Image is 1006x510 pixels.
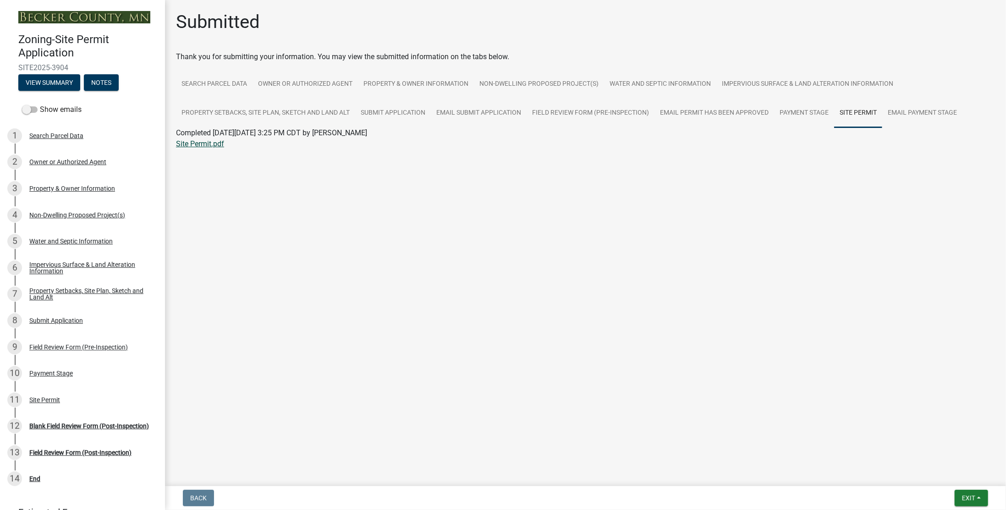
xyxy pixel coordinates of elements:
div: 13 [7,445,22,460]
label: Show emails [22,104,82,115]
div: Owner or Authorized Agent [29,159,106,165]
button: Notes [84,74,119,91]
div: Blank Field Review Form (Post-Inspection) [29,423,149,429]
button: Exit [955,490,988,506]
div: End [29,476,40,482]
div: Property Setbacks, Site Plan, Sketch and Land Alt [29,288,150,300]
a: Property Setbacks, Site Plan, Sketch and Land Alt [176,99,355,128]
div: 1 [7,128,22,143]
div: Field Review Form (Pre-Inspection) [29,344,128,350]
a: Email Payment Stage [882,99,962,128]
div: 14 [7,471,22,486]
a: Owner or Authorized Agent [253,70,358,99]
button: Back [183,490,214,506]
div: Search Parcel Data [29,133,83,139]
div: 11 [7,393,22,407]
a: Property & Owner Information [358,70,474,99]
span: Exit [962,494,975,502]
div: Water and Septic Information [29,238,113,244]
div: 8 [7,313,22,328]
div: Site Permit [29,397,60,403]
span: Completed [DATE][DATE] 3:25 PM CDT by [PERSON_NAME] [176,128,367,137]
div: 3 [7,181,22,196]
div: 4 [7,208,22,222]
a: Payment Stage [774,99,834,128]
div: 6 [7,261,22,275]
div: Submit Application [29,317,83,324]
wm-modal-confirm: Summary [18,79,80,87]
a: Site Permit [834,99,882,128]
img: Becker County, Minnesota [18,11,150,23]
div: Payment Stage [29,370,73,377]
a: Water and Septic Information [604,70,716,99]
div: Thank you for submitting your information. You may view the submitted information on the tabs below. [176,51,995,62]
div: Impervious Surface & Land Alteration Information [29,261,150,274]
div: 12 [7,419,22,433]
span: SITE2025-3904 [18,63,147,72]
wm-modal-confirm: Notes [84,79,119,87]
div: Field Review Form (Post-Inspection) [29,449,132,456]
div: Property & Owner Information [29,185,115,192]
h4: Zoning-Site Permit Application [18,33,158,60]
span: Back [190,494,207,502]
h1: Submitted [176,11,260,33]
button: View Summary [18,74,80,91]
a: Submit Application [355,99,431,128]
a: Impervious Surface & Land Alteration Information [716,70,899,99]
div: 2 [7,155,22,169]
a: Email Submit Application [431,99,527,128]
div: 7 [7,287,22,301]
div: 10 [7,366,22,381]
a: Site Permit.pdf [176,139,224,148]
a: Search Parcel Data [176,70,253,99]
a: Email Permit Has Been Approved [654,99,774,128]
a: Field Review Form (Pre-Inspection) [527,99,654,128]
a: Non-Dwelling Proposed Project(s) [474,70,604,99]
div: Non-Dwelling Proposed Project(s) [29,212,125,218]
div: 9 [7,340,22,355]
div: 5 [7,234,22,249]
